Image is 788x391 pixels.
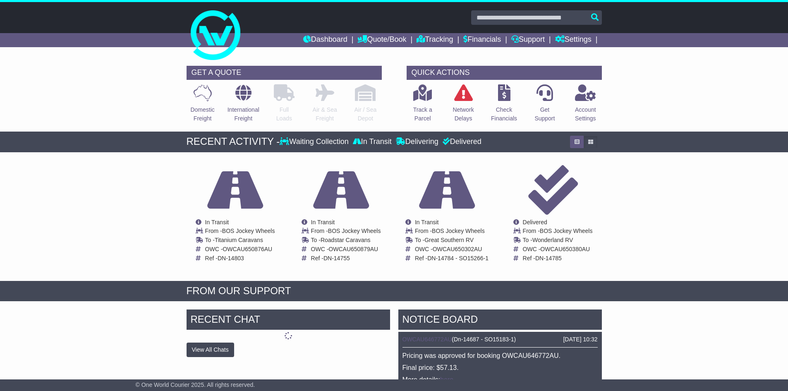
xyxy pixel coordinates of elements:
[187,136,280,148] div: RECENT ACTIVITY -
[323,255,350,261] span: DN-14755
[454,336,514,343] span: Dn-14687 - SO15183-1
[205,246,275,255] td: OWC -
[311,228,381,237] td: From -
[532,237,573,243] span: Wonderland RV
[441,137,481,146] div: Delivered
[424,237,474,243] span: Great Southern RV
[452,84,474,127] a: NetworkDelays
[463,33,501,47] a: Financials
[413,84,433,127] a: Track aParcel
[534,84,555,127] a: GetSupport
[415,255,489,262] td: Ref -
[227,84,260,127] a: InternationalFreight
[427,255,489,261] span: DN-14784 - SO15266-1
[523,228,593,237] td: From -
[535,255,562,261] span: DN-14785
[398,309,602,332] div: NOTICE BOARD
[491,84,517,127] a: CheckFinancials
[402,376,598,384] p: More details: .
[311,255,381,262] td: Ref -
[357,33,406,47] a: Quote/Book
[205,219,229,225] span: In Transit
[311,246,381,255] td: OWC -
[354,106,377,123] p: Air / Sea Depot
[575,84,596,127] a: AccountSettings
[223,246,272,252] span: OWCAU650876AU
[402,336,452,343] a: OWCAU646772AU
[491,106,517,123] p: Check Financials
[215,237,263,243] span: Titanium Caravans
[190,84,215,127] a: DomesticFreight
[190,106,214,123] p: Domestic Freight
[415,219,439,225] span: In Transit
[205,237,275,246] td: To -
[205,255,275,262] td: Ref -
[415,228,489,237] td: From -
[523,255,593,262] td: Ref -
[413,106,432,123] p: Track a Parcel
[415,246,489,255] td: OWC -
[417,33,453,47] a: Tracking
[523,237,593,246] td: To -
[433,246,482,252] span: OWCAU650302AU
[274,106,295,123] p: Full Loads
[218,255,244,261] span: DN-14803
[453,106,474,123] p: Network Delays
[222,228,275,234] span: BOS Jockey Wheels
[563,336,597,343] div: [DATE] 10:32
[303,33,347,47] a: Dashboard
[540,246,590,252] span: OWCAU650380AU
[511,33,545,47] a: Support
[280,137,350,146] div: Waiting Collection
[187,285,602,297] div: FROM OUR SUPPORT
[321,237,371,243] span: Roadstar Caravans
[187,343,234,357] button: View All Chats
[187,309,390,332] div: RECENT CHAT
[313,106,337,123] p: Air & Sea Freight
[228,106,259,123] p: International Freight
[540,228,593,234] span: BOS Jockey Wheels
[394,137,441,146] div: Delivering
[205,228,275,237] td: From -
[523,219,547,225] span: Delivered
[311,219,335,225] span: In Transit
[407,66,602,80] div: QUICK ACTIONS
[311,237,381,246] td: To -
[555,33,592,47] a: Settings
[136,381,255,388] span: © One World Courier 2025. All rights reserved.
[402,336,598,343] div: ( )
[187,66,382,80] div: GET A QUOTE
[440,376,453,383] a: here
[402,352,598,360] p: Pricing was approved for booking OWCAU646772AU.
[523,246,593,255] td: OWC -
[328,228,381,234] span: BOS Jockey Wheels
[432,228,485,234] span: BOS Jockey Wheels
[328,246,378,252] span: OWCAU650879AU
[534,106,555,123] p: Get Support
[351,137,394,146] div: In Transit
[402,364,598,372] p: Final price: $57.13.
[415,237,489,246] td: To -
[575,106,596,123] p: Account Settings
